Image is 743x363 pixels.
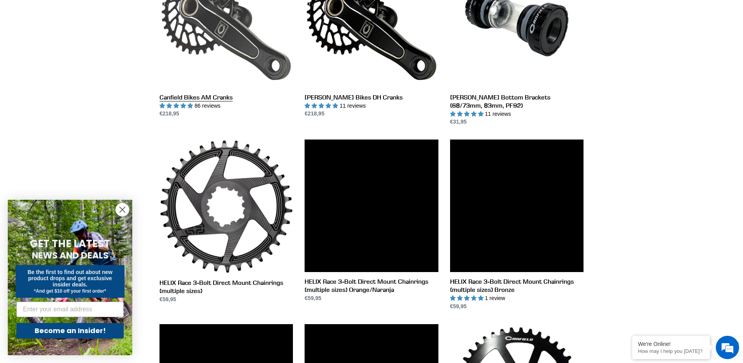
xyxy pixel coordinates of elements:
span: We're online! [45,98,107,176]
button: Become an Insider! [16,323,124,339]
span: NEWS AND DEALS [32,249,109,262]
span: Be the first to find out about new product drops and get exclusive insider deals. [28,269,113,288]
input: Enter your email address [16,302,124,317]
button: Close dialog [116,203,129,216]
span: *And get $10 off your first order* [34,288,106,294]
span: GET THE LATEST [30,237,110,251]
div: Chat with us now [52,44,142,54]
div: We're Online! [638,341,704,347]
div: Navigation go back [9,43,20,54]
textarea: Type your message and hit 'Enter' [4,212,148,239]
div: Minimize live chat window [128,4,146,23]
p: How may I help you today? [638,348,704,354]
img: d_696896380_company_1647369064580_696896380 [25,39,44,58]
